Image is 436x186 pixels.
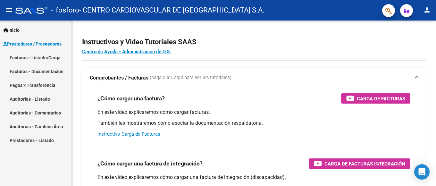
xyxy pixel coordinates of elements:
p: En este video explicaremos cómo cargar facturas. [97,109,410,116]
span: Prestadores / Proveedores [3,40,62,47]
mat-icon: menu [5,6,13,14]
mat-icon: person [423,6,431,14]
mat-expansion-panel-header: Comprobantes / Facturas (haga click aquí para ver los tutoriales) [82,68,426,88]
div: Open Intercom Messenger [414,164,430,180]
span: - CENTRO CARDIOVASCULAR DE [GEOGRAPHIC_DATA] S.A. [79,3,264,17]
span: (haga click aquí para ver los tutoriales) [150,74,231,81]
p: En este video explicaremos cómo cargar una factura de integración (discapacidad). [97,174,410,181]
a: Centro de Ayuda - Administración de O.S. [82,49,171,55]
span: Carga de Facturas [357,95,405,103]
button: Carga de Facturas [341,93,410,104]
h2: Instructivos y Video Tutoriales SAAS [82,36,426,48]
span: - fosforo [51,3,79,17]
span: Carga de Facturas Integración [324,160,405,168]
p: También les mostraremos cómo asociar la documentación respaldatoria. [97,120,410,127]
strong: Comprobantes / Facturas [90,74,148,81]
span: Inicio [3,27,20,34]
button: Carga de Facturas Integración [309,158,410,169]
a: Instructivo Carga de Facturas [97,131,160,137]
h3: ¿Cómo cargar una factura de integración? [97,159,203,168]
h3: ¿Cómo cargar una factura? [97,94,165,103]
